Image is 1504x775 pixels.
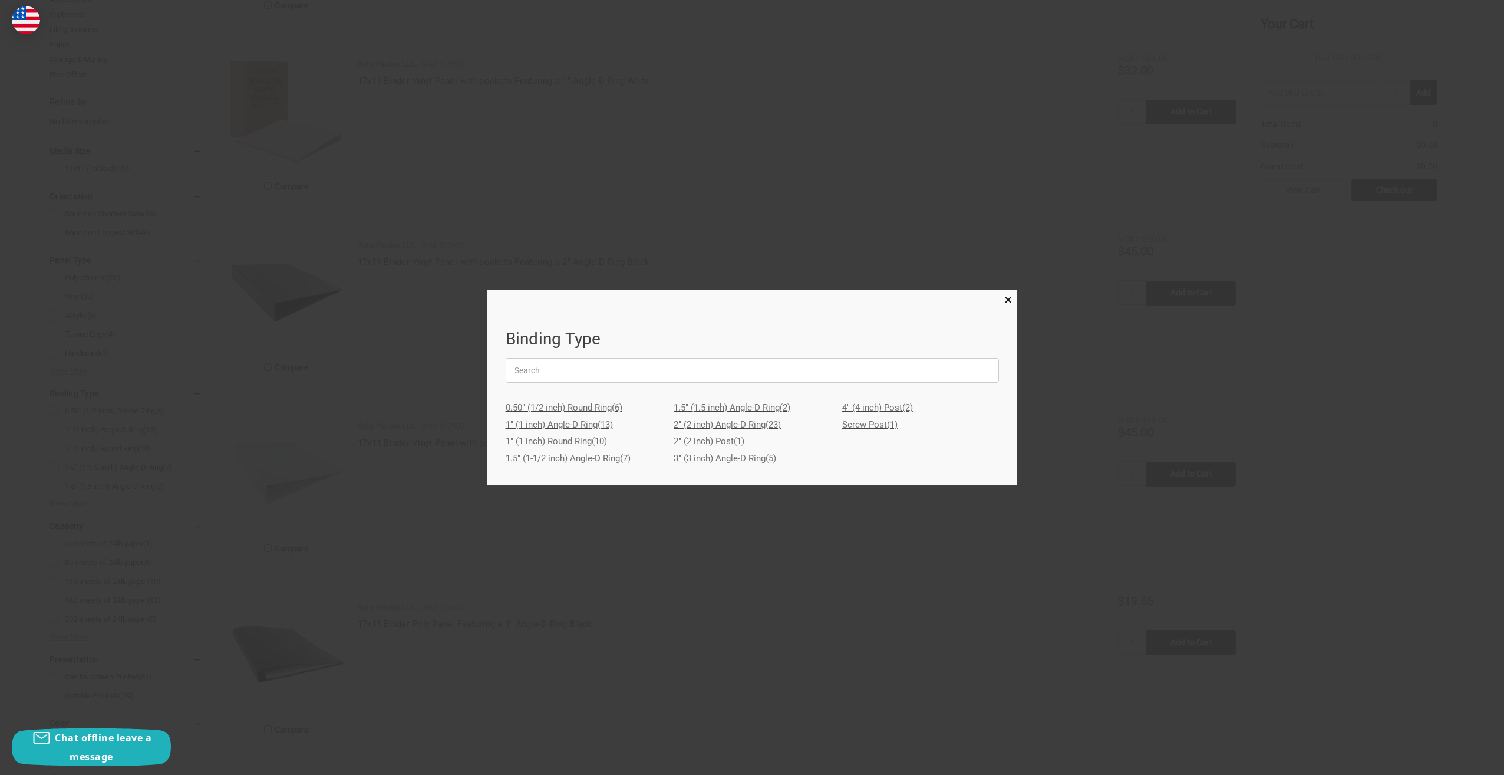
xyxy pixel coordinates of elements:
[902,402,913,413] span: (2)
[506,358,999,383] input: Search
[620,453,631,464] span: (7)
[506,327,999,352] h1: Binding Type
[12,728,171,766] button: Chat offline leave a message
[506,416,662,434] a: 1" (1 inch) Angle-D Ring(13)
[55,731,151,763] span: Chat offline leave a message
[506,450,662,467] a: 1.5" (1-1/2 inch) Angle-D Ring(7)
[674,433,830,450] a: 2" (2 inch) Post(1)
[674,399,830,416] a: 1.5" (1.5 inch) Angle-D Ring(2)
[506,433,662,450] a: 1" (1 inch) Round Ring(10)
[766,453,776,464] span: (5)
[734,436,744,446] span: (1)
[766,419,781,430] span: (23)
[506,399,662,416] a: 0.50" (1/2 inch) Round Ring(6)
[780,402,790,413] span: (2)
[887,419,898,430] span: (1)
[674,450,830,467] a: 3" (3 inch) Angle-D Ring(5)
[674,416,830,434] a: 2" (2 inch) Angle-D Ring(23)
[598,419,613,430] span: (13)
[842,416,999,434] a: Screw Post(1)
[842,399,999,416] a: 4" (4 inch) Post(2)
[1002,293,1014,305] a: Close
[612,402,622,413] span: (6)
[592,436,607,446] span: (10)
[1004,291,1012,308] span: ×
[12,6,40,34] img: duty and tax information for United States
